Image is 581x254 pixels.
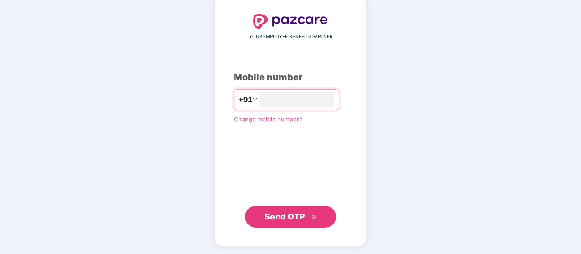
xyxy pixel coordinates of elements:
[234,70,347,85] div: Mobile number
[249,33,332,40] span: YOUR EMPLOYEE BENEFITS PARTNER
[253,14,328,29] img: logo
[311,214,317,220] span: double-right
[234,115,302,123] a: Change mobile number?
[252,97,258,102] span: down
[265,212,305,221] span: Send OTP
[239,94,252,105] span: +91
[245,206,336,228] button: Send OTPdouble-right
